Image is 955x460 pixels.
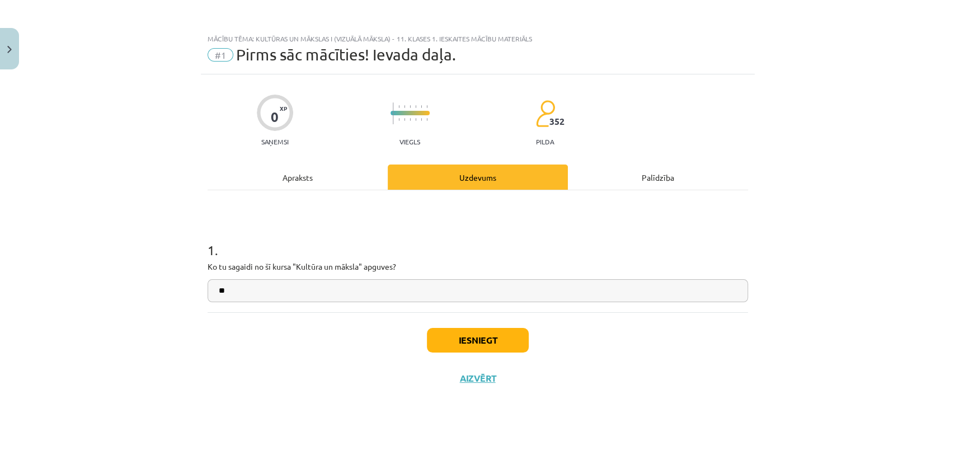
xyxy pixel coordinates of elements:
[208,35,748,43] div: Mācību tēma: Kultūras un mākslas i (vizuālā māksla) - 11. klases 1. ieskaites mācību materiāls
[280,105,287,111] span: XP
[410,105,411,108] img: icon-short-line-57e1e144782c952c97e751825c79c345078a6d821885a25fce030b3d8c18986b.svg
[388,165,568,190] div: Uzdevums
[415,118,416,121] img: icon-short-line-57e1e144782c952c97e751825c79c345078a6d821885a25fce030b3d8c18986b.svg
[398,105,399,108] img: icon-short-line-57e1e144782c952c97e751825c79c345078a6d821885a25fce030b3d8c18986b.svg
[404,105,405,108] img: icon-short-line-57e1e144782c952c97e751825c79c345078a6d821885a25fce030b3d8c18986b.svg
[568,165,748,190] div: Palīdzība
[208,165,388,190] div: Apraksts
[236,45,456,64] span: Pirms sāc mācīties! Ievada daļa.
[410,118,411,121] img: icon-short-line-57e1e144782c952c97e751825c79c345078a6d821885a25fce030b3d8c18986b.svg
[549,116,564,126] span: 352
[536,138,554,145] p: pilda
[427,328,529,353] button: Iesniegt
[421,105,422,108] img: icon-short-line-57e1e144782c952c97e751825c79c345078a6d821885a25fce030b3d8c18986b.svg
[404,118,405,121] img: icon-short-line-57e1e144782c952c97e751825c79c345078a6d821885a25fce030b3d8c18986b.svg
[271,109,279,125] div: 0
[426,118,427,121] img: icon-short-line-57e1e144782c952c97e751825c79c345078a6d821885a25fce030b3d8c18986b.svg
[426,105,427,108] img: icon-short-line-57e1e144782c952c97e751825c79c345078a6d821885a25fce030b3d8c18986b.svg
[415,105,416,108] img: icon-short-line-57e1e144782c952c97e751825c79c345078a6d821885a25fce030b3d8c18986b.svg
[7,46,12,53] img: icon-close-lesson-0947bae3869378f0d4975bcd49f059093ad1ed9edebbc8119c70593378902aed.svg
[208,48,233,62] span: #1
[457,373,499,384] button: Aizvērt
[257,138,293,145] p: Saņemsi
[398,118,399,121] img: icon-short-line-57e1e144782c952c97e751825c79c345078a6d821885a25fce030b3d8c18986b.svg
[535,100,555,128] img: students-c634bb4e5e11cddfef0936a35e636f08e4e9abd3cc4e673bd6f9a4125e45ecb1.svg
[421,118,422,121] img: icon-short-line-57e1e144782c952c97e751825c79c345078a6d821885a25fce030b3d8c18986b.svg
[208,223,748,257] h1: 1 .
[208,261,748,273] p: Ko tu sagaidi no šī kursa "Kultūra un māksla" apguves?
[399,138,420,145] p: Viegls
[393,102,394,124] img: icon-long-line-d9ea69661e0d244f92f715978eff75569469978d946b2353a9bb055b3ed8787d.svg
